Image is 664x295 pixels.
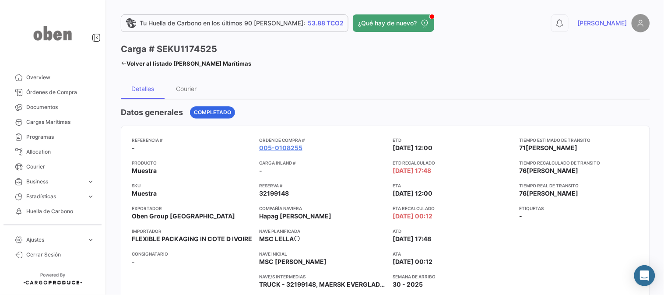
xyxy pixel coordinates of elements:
[132,205,252,212] app-card-info-title: Exportador
[393,280,423,289] span: 30 - 2025
[393,212,433,221] span: [DATE] 00:12
[132,189,157,198] span: Muestra
[634,265,655,286] div: Abrir Intercom Messenger
[520,190,527,197] span: 76
[121,14,348,32] a: Tu Huella de Carbono en los últimos 90 [PERSON_NAME]:53.88 TCO2
[87,193,95,200] span: expand_more
[259,189,289,198] span: 32199148
[26,148,95,156] span: Allocation
[259,182,386,189] app-card-info-title: Reserva #
[131,85,154,92] div: Detalles
[259,205,386,212] app-card-info-title: Compañía naviera
[393,182,513,189] app-card-info-title: ETA
[393,166,432,175] span: [DATE] 17:48
[7,144,98,159] a: Allocation
[26,251,95,259] span: Cerrar Sesión
[353,14,434,32] button: ¿Qué hay de nuevo?
[259,212,331,221] span: Hapag [PERSON_NAME]
[259,228,386,235] app-card-info-title: Nave planificada
[7,100,98,115] a: Documentos
[26,118,95,126] span: Cargas Marítimas
[7,70,98,85] a: Overview
[527,190,579,197] span: [PERSON_NAME]
[26,133,95,141] span: Programas
[176,85,197,92] div: Courier
[259,280,386,289] span: TRUCK - 32199148, MAERSK EVERGLADES, TRUCK - 32199148
[308,19,344,28] span: 53.88 TCO2
[132,144,135,152] span: -
[259,257,327,266] span: MSC [PERSON_NAME]
[132,228,252,235] app-card-info-title: Importador
[26,88,95,96] span: Órdenes de Compra
[7,130,98,144] a: Programas
[520,205,639,212] app-card-info-title: Etiquetas
[393,273,513,280] app-card-info-title: Semana de Arribo
[87,236,95,244] span: expand_more
[520,182,639,189] app-card-info-title: Tiempo real de transito
[26,207,95,215] span: Huella de Carbono
[132,212,235,221] span: Oben Group [GEOGRAPHIC_DATA]
[520,144,526,151] span: 71
[520,212,523,221] span: -
[259,250,386,257] app-card-info-title: Nave inicial
[26,178,83,186] span: Business
[121,57,251,70] a: Volver al listado [PERSON_NAME] Marítimas
[132,137,252,144] app-card-info-title: Referencia #
[31,11,74,56] img: oben-logo.png
[393,228,513,235] app-card-info-title: ATD
[26,74,95,81] span: Overview
[526,144,578,151] span: [PERSON_NAME]
[7,115,98,130] a: Cargas Marítimas
[520,137,639,144] app-card-info-title: Tiempo estimado de transito
[520,167,527,174] span: 76
[87,178,95,186] span: expand_more
[393,250,513,257] app-card-info-title: ATA
[132,166,157,175] span: Muestra
[259,273,386,280] app-card-info-title: Nave/s intermedias
[26,103,95,111] span: Documentos
[7,159,98,174] a: Courier
[632,14,650,32] img: placeholder-user.png
[121,43,217,55] h3: Carga # SEKU1174525
[132,250,252,257] app-card-info-title: Consignatario
[393,144,433,152] span: [DATE] 12:00
[393,235,432,243] span: [DATE] 17:48
[393,205,513,212] app-card-info-title: ETA Recalculado
[393,189,433,198] span: [DATE] 12:00
[132,182,252,189] app-card-info-title: SKU
[140,19,305,28] span: Tu Huella de Carbono en los últimos 90 [PERSON_NAME]:
[259,137,386,144] app-card-info-title: Orden de Compra #
[358,19,417,28] span: ¿Qué hay de nuevo?
[194,109,231,116] span: Completado
[259,159,386,166] app-card-info-title: Carga inland #
[393,159,513,166] app-card-info-title: ETD Recalculado
[578,19,627,28] span: [PERSON_NAME]
[259,166,262,175] span: -
[393,137,513,144] app-card-info-title: ETD
[26,236,83,244] span: Ajustes
[527,167,579,174] span: [PERSON_NAME]
[7,85,98,100] a: Órdenes de Compra
[393,257,433,266] span: [DATE] 00:12
[132,257,135,266] span: -
[26,193,83,200] span: Estadísticas
[520,159,639,166] app-card-info-title: Tiempo recalculado de transito
[121,106,183,119] h4: Datos generales
[132,159,252,166] app-card-info-title: Producto
[7,204,98,219] a: Huella de Carbono
[132,235,252,243] span: FLEXIBLE PACKAGING IN COTE D IVOIRE
[259,235,294,242] span: MSC LELLA
[259,144,302,152] a: 005-0108255
[26,163,95,171] span: Courier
